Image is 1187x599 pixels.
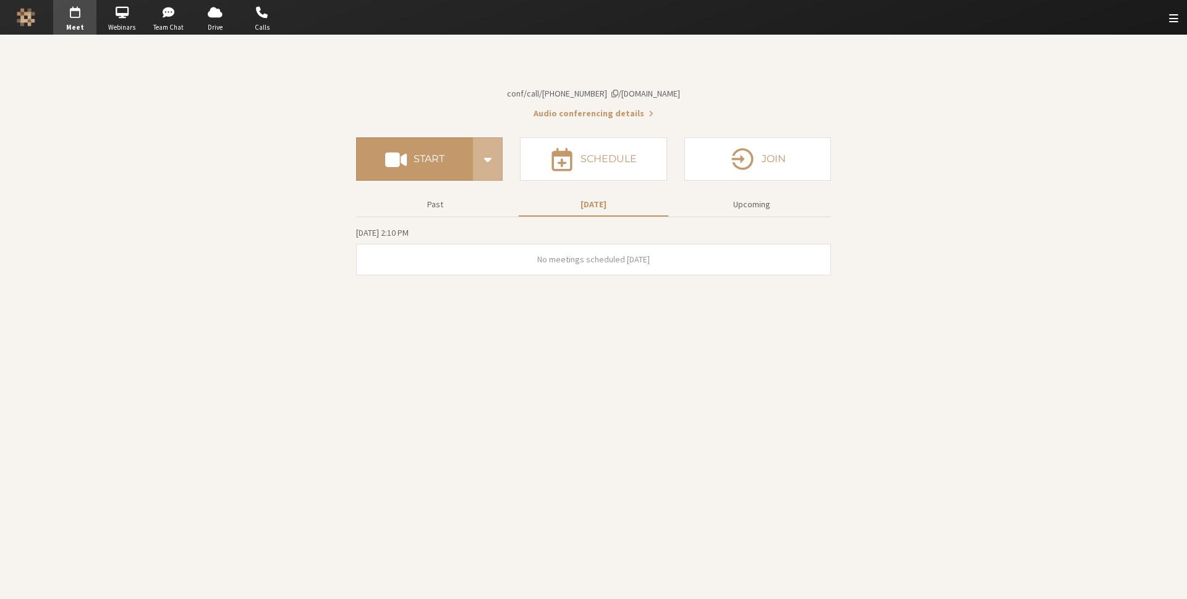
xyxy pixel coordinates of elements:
button: Copy my meeting room linkCopy my meeting room link [507,87,680,100]
h4: Start [414,154,445,164]
section: Today's Meetings [356,226,831,275]
section: Account details [356,57,831,120]
button: Start [356,137,473,181]
div: Start conference options [473,137,503,181]
button: Past [360,194,510,215]
span: No meetings scheduled [DATE] [537,254,650,265]
span: Meet [53,22,96,33]
h4: Join [762,154,786,164]
h4: Schedule [581,154,637,164]
span: [DATE] 2:10 PM [356,227,409,238]
button: Upcoming [677,194,827,215]
iframe: Chat [1156,567,1178,590]
img: Iotum [17,8,35,27]
span: Calls [240,22,284,33]
span: Copy my meeting room link [507,88,680,99]
button: Audio conferencing details [534,107,653,120]
span: Team Chat [147,22,190,33]
button: [DATE] [519,194,668,215]
button: Join [684,137,831,181]
button: Schedule [520,137,666,181]
span: Drive [194,22,237,33]
span: Webinars [100,22,143,33]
